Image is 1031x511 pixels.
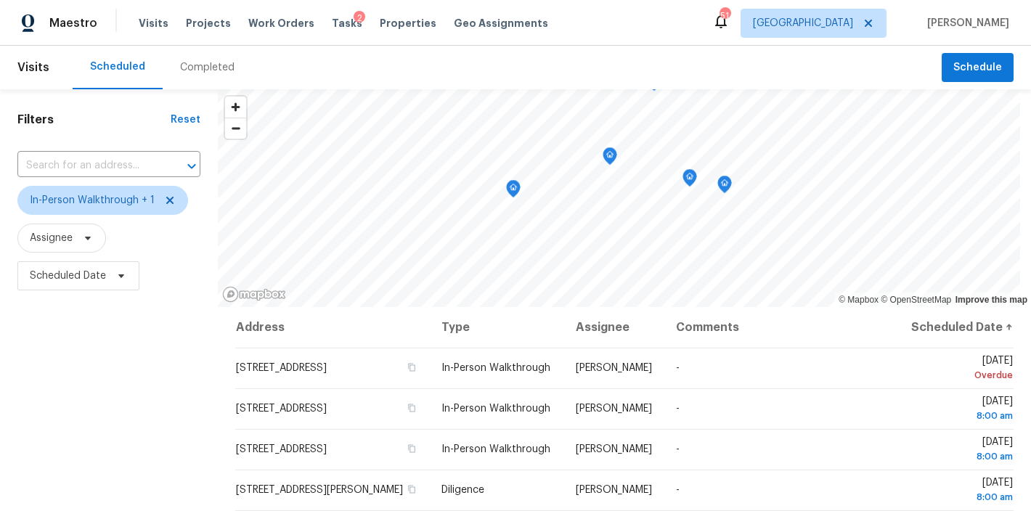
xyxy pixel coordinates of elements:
[753,16,853,30] span: [GEOGRAPHIC_DATA]
[441,404,550,414] span: In-Person Walkthrough
[236,485,403,495] span: [STREET_ADDRESS][PERSON_NAME]
[942,53,1014,83] button: Schedule
[953,59,1002,77] span: Schedule
[235,307,430,348] th: Address
[576,485,652,495] span: [PERSON_NAME]
[881,295,951,305] a: OpenStreetMap
[171,113,200,127] div: Reset
[236,404,327,414] span: [STREET_ADDRESS]
[576,404,652,414] span: [PERSON_NAME]
[139,16,168,30] span: Visits
[180,60,235,75] div: Completed
[955,295,1027,305] a: Improve this map
[910,490,1013,504] div: 8:00 am
[405,442,418,455] button: Copy Address
[17,113,171,127] h1: Filters
[676,404,680,414] span: -
[236,363,327,373] span: [STREET_ADDRESS]
[664,307,898,348] th: Comments
[30,193,155,208] span: In-Person Walkthrough + 1
[441,363,550,373] span: In-Person Walkthrough
[576,363,652,373] span: [PERSON_NAME]
[405,483,418,496] button: Copy Address
[49,16,97,30] span: Maestro
[380,16,436,30] span: Properties
[405,361,418,374] button: Copy Address
[603,147,617,170] div: Map marker
[332,18,362,28] span: Tasks
[506,180,521,203] div: Map marker
[405,401,418,414] button: Copy Address
[576,444,652,454] span: [PERSON_NAME]
[564,307,665,348] th: Assignee
[910,396,1013,423] span: [DATE]
[676,363,680,373] span: -
[441,485,484,495] span: Diligence
[90,60,145,74] div: Scheduled
[910,409,1013,423] div: 8:00 am
[910,368,1013,383] div: Overdue
[910,449,1013,464] div: 8:00 am
[839,295,879,305] a: Mapbox
[236,444,327,454] span: [STREET_ADDRESS]
[186,16,231,30] span: Projects
[30,231,73,245] span: Assignee
[676,444,680,454] span: -
[430,307,563,348] th: Type
[720,9,730,23] div: 51
[454,16,548,30] span: Geo Assignments
[17,52,49,83] span: Visits
[910,478,1013,504] span: [DATE]
[225,97,246,118] button: Zoom in
[898,307,1014,348] th: Scheduled Date ↑
[222,286,286,303] a: Mapbox homepage
[30,269,106,283] span: Scheduled Date
[218,89,1020,307] canvas: Map
[717,176,732,198] div: Map marker
[248,16,314,30] span: Work Orders
[182,156,202,176] button: Open
[17,155,160,177] input: Search for an address...
[354,11,365,25] div: 2
[441,444,550,454] span: In-Person Walkthrough
[910,356,1013,383] span: [DATE]
[910,437,1013,464] span: [DATE]
[682,169,697,192] div: Map marker
[225,118,246,139] button: Zoom out
[676,485,680,495] span: -
[921,16,1009,30] span: [PERSON_NAME]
